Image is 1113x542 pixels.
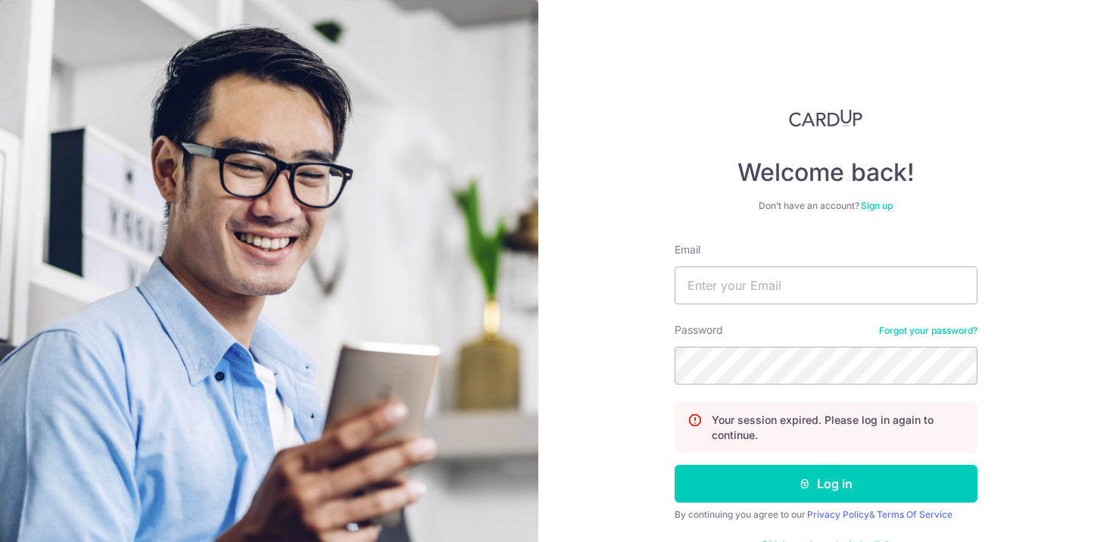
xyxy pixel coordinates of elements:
[675,465,977,503] button: Log in
[879,325,977,337] a: Forgot your password?
[712,413,965,443] p: Your session expired. Please log in again to continue.
[789,109,863,127] img: CardUp Logo
[861,200,893,211] a: Sign up
[675,509,977,521] div: By continuing you agree to our &
[675,266,977,304] input: Enter your Email
[675,157,977,188] h4: Welcome back!
[675,322,723,338] label: Password
[807,509,869,520] a: Privacy Policy
[675,242,700,257] label: Email
[675,200,977,212] div: Don’t have an account?
[877,509,952,520] a: Terms Of Service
